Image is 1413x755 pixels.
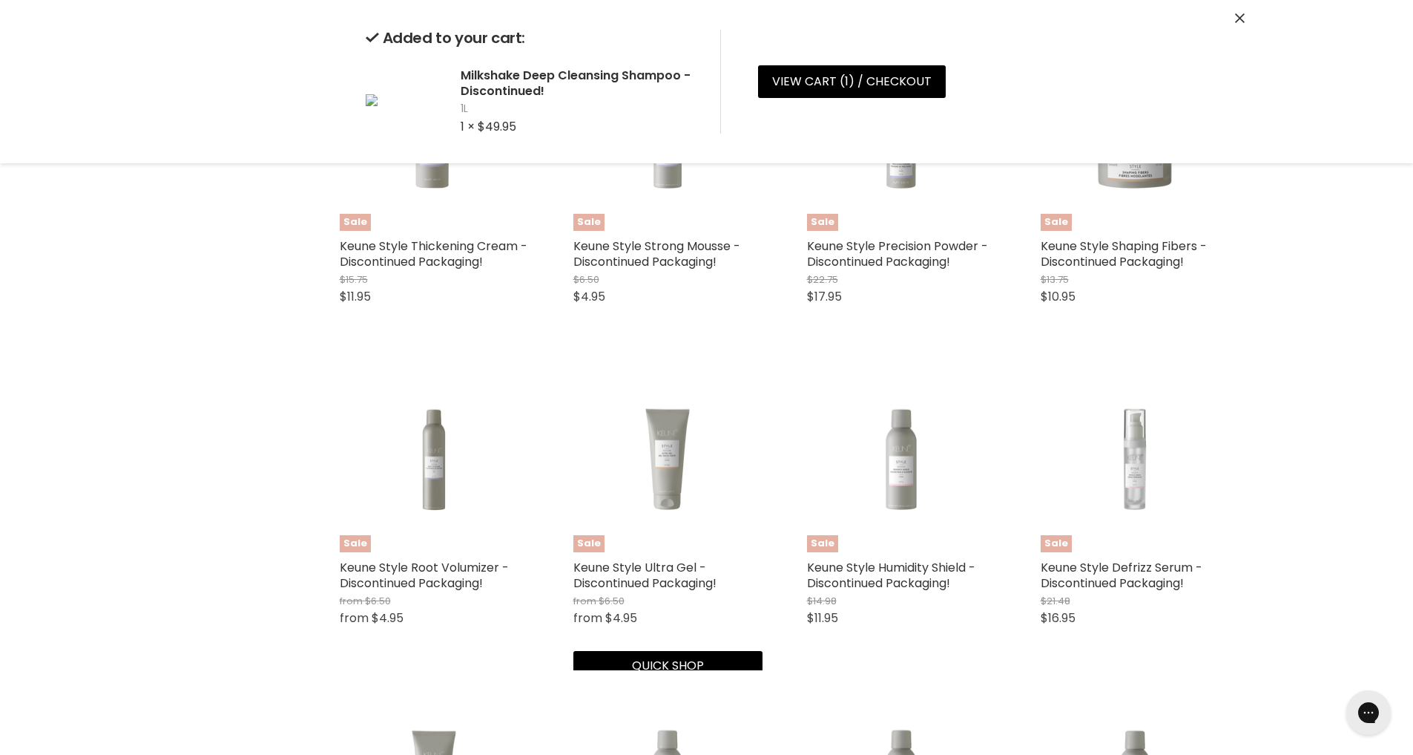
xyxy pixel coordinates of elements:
span: $6.50 [573,272,599,287]
button: Quick shop [573,651,763,681]
h2: Milkshake Deep Cleansing Shampoo - Discontinued! [461,68,696,99]
span: Sale [573,214,605,231]
span: from [340,609,369,627]
span: from [340,594,363,608]
span: 1 × [461,118,475,135]
span: Sale [1041,535,1072,552]
a: Keune Style Humidity Shield - Discontinued Packaging!Sale [807,363,996,552]
span: Sale [340,535,371,552]
img: Keune Style Humidity Shield - Discontinued Packaging! [807,388,996,528]
span: $22.75 [807,272,838,287]
span: Sale [807,214,838,231]
a: Keune Style Shaping Fibers - Discontinued Packaging! [1041,238,1207,270]
span: $49.95 [478,118,516,135]
span: $10.95 [1041,288,1076,305]
span: $4.95 [573,288,605,305]
a: Keune Style Ultra Gel - Discontinued Packaging! [573,559,717,592]
span: Sale [340,214,371,231]
span: $17.95 [807,288,842,305]
a: View cart (1) / Checkout [758,65,946,98]
span: $4.95 [372,609,404,627]
span: $15.75 [340,272,368,287]
span: $4.95 [605,609,637,627]
a: Keune Style Ultra Gel - Discontinued Packaging!Sale [573,363,763,552]
a: Keune Style Root Volumizer - Discontinued Packaging!Sale [340,363,529,552]
span: $11.95 [340,288,371,305]
a: Keune Style Thickening Cream - Discontinued Packaging! [340,238,527,270]
span: $21.48 [1041,594,1070,608]
a: Keune Style Strong Mousse - Discontinued Packaging! [573,238,740,270]
span: $16.95 [1041,609,1076,627]
span: from [573,609,602,627]
img: Keune Style Ultra Gel - Discontinued Packaging! [573,388,763,528]
span: $11.95 [807,609,838,627]
span: $14.98 [807,594,837,608]
h2: Added to your cart: [366,30,696,47]
a: Keune Style Precision Powder - Discontinued Packaging! [807,238,988,270]
span: $13.75 [1041,272,1069,287]
a: Keune Style Humidity Shield - Discontinued Packaging! [807,559,975,592]
button: Close [1235,11,1245,27]
span: 1L [461,102,696,117]
span: 1 [845,73,849,90]
a: Keune Style Defrizz Serum - Discontinued Packaging!Sale [1041,363,1230,552]
img: Keune Style Root Volumizer - Discontinued Packaging! [340,388,529,528]
span: $6.50 [365,594,391,608]
span: Sale [807,535,838,552]
a: Keune Style Root Volumizer - Discontinued Packaging! [340,559,509,592]
iframe: Gorgias live chat messenger [1339,685,1398,740]
img: Keune Style Defrizz Serum - Discontinued Packaging! [1041,388,1230,528]
span: Sale [1041,214,1072,231]
img: Milkshake Deep Cleansing Shampoo - Discontinued! [366,94,378,106]
span: $6.50 [599,594,625,608]
a: Keune Style Defrizz Serum - Discontinued Packaging! [1041,559,1202,592]
span: Sale [573,535,605,552]
span: from [573,594,596,608]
